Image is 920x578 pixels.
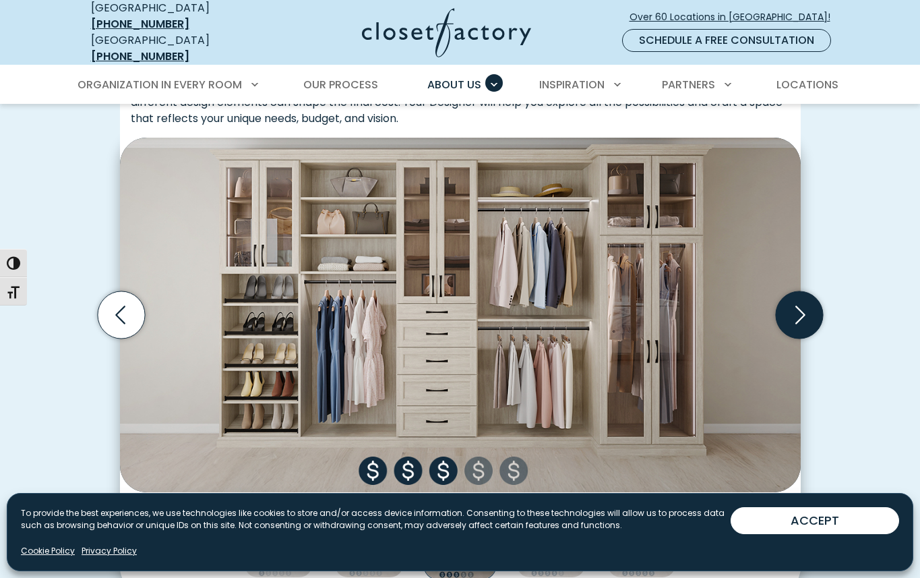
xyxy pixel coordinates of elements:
a: Privacy Policy [82,545,137,557]
img: Closet Factory Logo [362,8,531,57]
div: [GEOGRAPHIC_DATA] [91,32,256,65]
nav: Primary Menu [68,66,853,104]
button: ACCEPT [731,507,899,534]
a: [PHONE_NUMBER] [91,16,189,32]
span: About Us [427,77,481,92]
span: Partners [662,77,715,92]
p: To provide the best experiences, we use technologies like cookies to store and/or access device i... [21,507,731,531]
button: Next slide [770,286,828,344]
span: Our Process [303,77,378,92]
a: Schedule a Free Consultation [622,29,831,52]
span: Organization in Every Room [78,77,242,92]
a: [PHONE_NUMBER] [91,49,189,64]
img: Budget options at Closet Factory Tier 3 [120,138,801,492]
a: Cookie Policy [21,545,75,557]
a: Over 60 Locations in [GEOGRAPHIC_DATA]! [629,5,842,29]
button: Previous slide [92,286,150,344]
span: Inspiration [539,77,605,92]
span: Over 60 Locations in [GEOGRAPHIC_DATA]! [630,10,841,24]
span: Locations [776,77,838,92]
